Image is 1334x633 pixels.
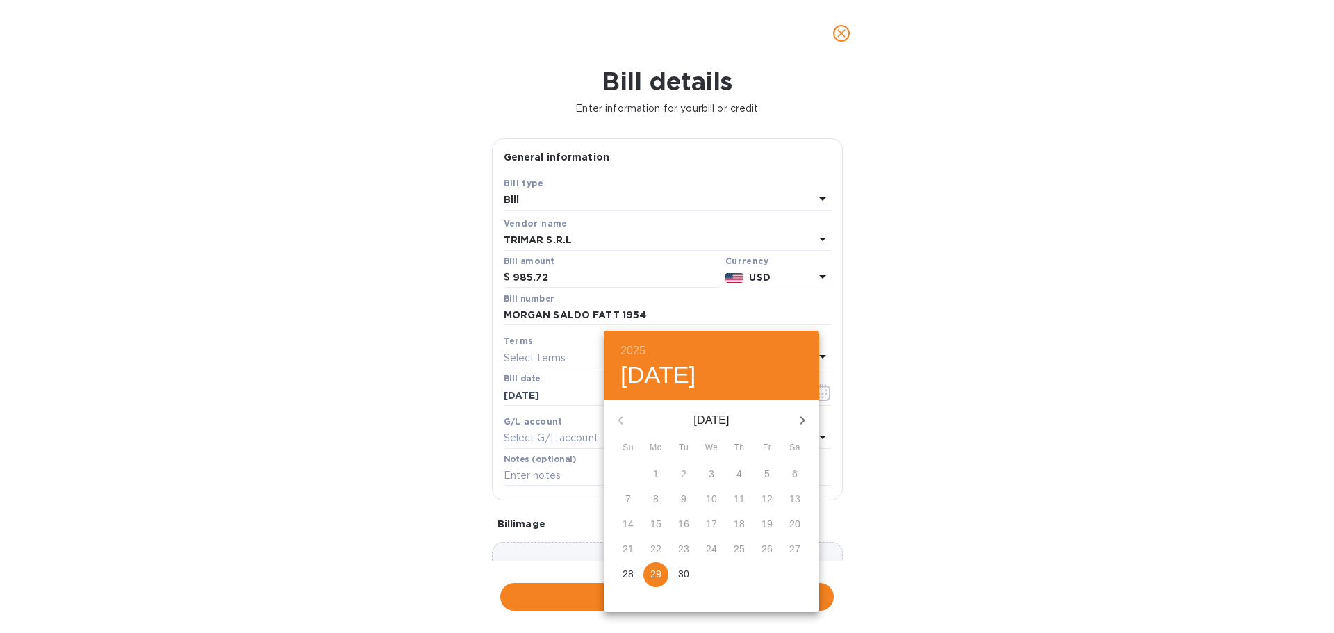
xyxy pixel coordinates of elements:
p: [DATE] [637,412,786,429]
p: 28 [623,567,634,581]
button: 29 [643,562,668,587]
p: 30 [678,567,689,581]
button: 2025 [620,341,645,361]
span: We [699,441,724,455]
button: 30 [671,562,696,587]
span: Sa [782,441,807,455]
span: Th [727,441,752,455]
p: 29 [650,567,661,581]
span: Su [616,441,641,455]
span: Fr [755,441,780,455]
span: Tu [671,441,696,455]
span: Mo [643,441,668,455]
button: [DATE] [620,361,696,390]
button: 28 [616,562,641,587]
